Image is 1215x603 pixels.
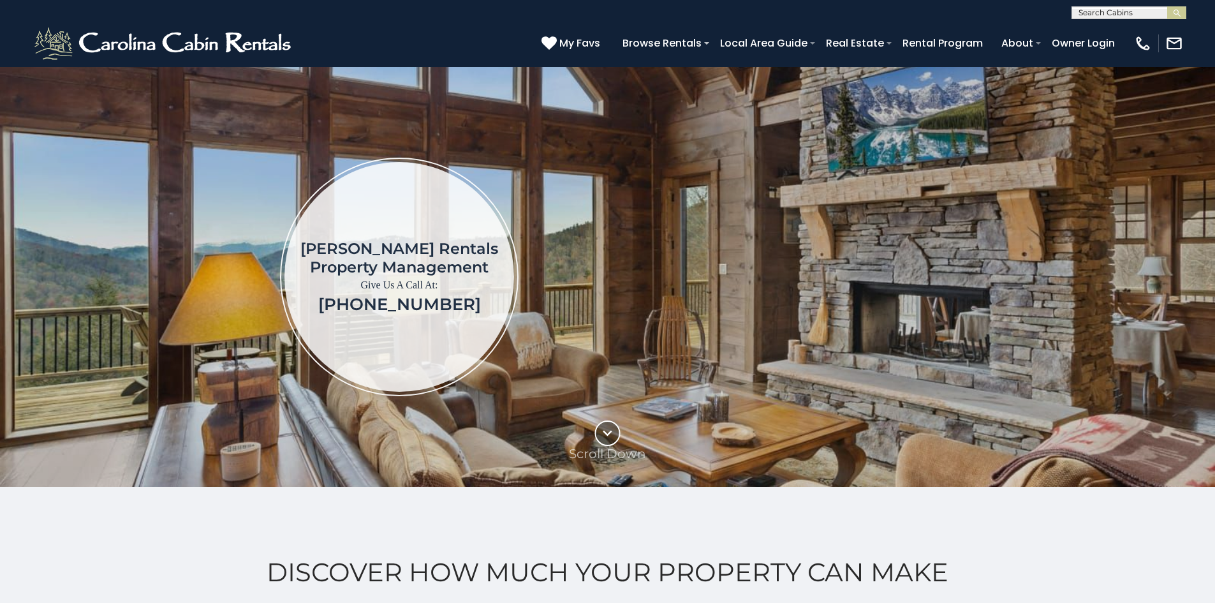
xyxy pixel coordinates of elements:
span: My Favs [559,35,600,51]
p: Give Us A Call At: [300,276,498,294]
p: Scroll Down [569,446,646,461]
a: Local Area Guide [714,32,814,54]
img: phone-regular-white.png [1134,34,1152,52]
h1: [PERSON_NAME] Rentals Property Management [300,239,498,276]
a: About [995,32,1040,54]
img: White-1-2.png [32,24,297,63]
a: Real Estate [820,32,890,54]
a: Browse Rentals [616,32,708,54]
a: [PHONE_NUMBER] [318,294,481,315]
a: Owner Login [1045,32,1121,54]
img: mail-regular-white.png [1165,34,1183,52]
h2: Discover How Much Your Property Can Make [32,558,1183,587]
a: Rental Program [896,32,989,54]
iframe: New Contact Form [724,105,1140,449]
a: My Favs [541,35,603,52]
